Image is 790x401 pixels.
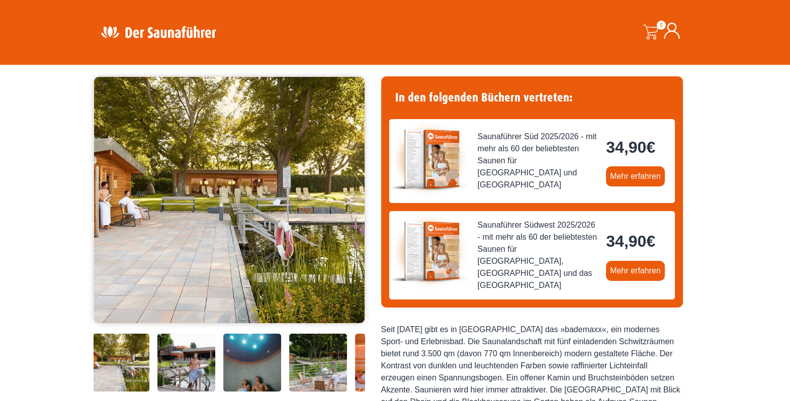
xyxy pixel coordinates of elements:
bdi: 34,90 [606,232,655,250]
span: € [646,232,655,250]
button: Previous [104,190,129,215]
button: Next [343,190,368,215]
span: € [646,138,655,156]
span: Saunaführer Südwest 2025/2026 - mit mehr als 60 der beliebtesten Saunen für [GEOGRAPHIC_DATA], [G... [478,219,598,291]
img: der-saunafuehrer-2025-sued.jpg [389,119,470,199]
h4: In den folgenden Büchern vertreten: [389,84,675,111]
span: 0 [657,21,666,30]
span: Saunaführer Süd 2025/2026 - mit mehr als 60 der beliebtesten Saunen für [GEOGRAPHIC_DATA] und [GE... [478,131,598,191]
a: Mehr erfahren [606,166,665,186]
a: Mehr erfahren [606,261,665,281]
img: der-saunafuehrer-2025-suedwest.jpg [389,211,470,291]
bdi: 34,90 [606,138,655,156]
